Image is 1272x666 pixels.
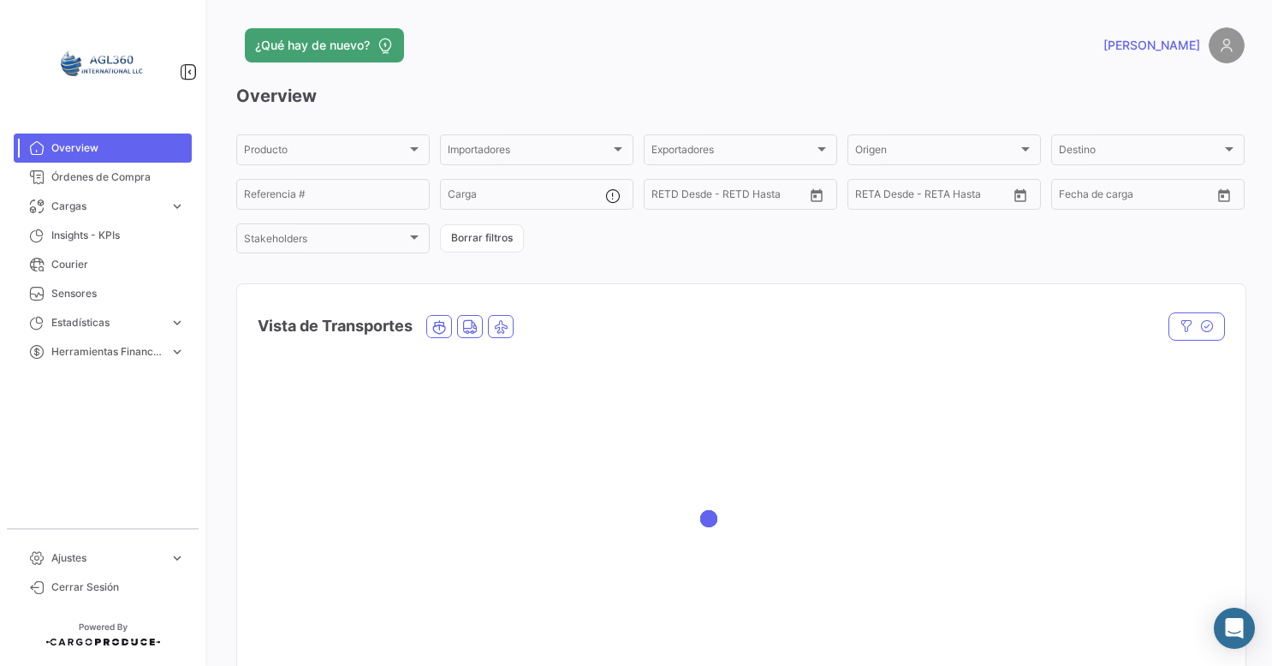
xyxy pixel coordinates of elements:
[258,314,413,338] h4: Vista de Transportes
[1211,182,1237,208] button: Open calendar
[169,550,185,566] span: expand_more
[169,344,185,360] span: expand_more
[1214,608,1255,649] div: Abrir Intercom Messenger
[651,146,814,158] span: Exportadores
[169,199,185,214] span: expand_more
[14,134,192,163] a: Overview
[14,279,192,308] a: Sensores
[489,316,513,337] button: Air
[1102,191,1174,203] input: Hasta
[245,28,404,62] button: ¿Qué hay de nuevo?
[51,140,185,156] span: Overview
[51,286,185,301] span: Sensores
[51,257,185,272] span: Courier
[244,235,407,247] span: Stakeholders
[1059,146,1221,158] span: Destino
[236,84,1245,108] h3: Overview
[51,315,163,330] span: Estadísticas
[694,191,767,203] input: Hasta
[255,37,370,54] span: ¿Qué hay de nuevo?
[169,315,185,330] span: expand_more
[1209,27,1245,63] img: placeholder-user.png
[51,580,185,595] span: Cerrar Sesión
[51,199,163,214] span: Cargas
[651,191,682,203] input: Desde
[1007,182,1033,208] button: Open calendar
[51,344,163,360] span: Herramientas Financieras
[60,21,146,106] img: 64a6efb6-309f-488a-b1f1-3442125ebd42.png
[51,228,185,243] span: Insights - KPIs
[51,550,163,566] span: Ajustes
[244,146,407,158] span: Producto
[1059,191,1090,203] input: Desde
[855,146,1018,158] span: Origen
[458,316,482,337] button: Land
[51,169,185,185] span: Órdenes de Compra
[855,191,886,203] input: Desde
[14,163,192,192] a: Órdenes de Compra
[440,224,524,253] button: Borrar filtros
[14,221,192,250] a: Insights - KPIs
[804,182,829,208] button: Open calendar
[1103,37,1200,54] span: [PERSON_NAME]
[427,316,451,337] button: Ocean
[898,191,971,203] input: Hasta
[14,250,192,279] a: Courier
[448,146,610,158] span: Importadores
